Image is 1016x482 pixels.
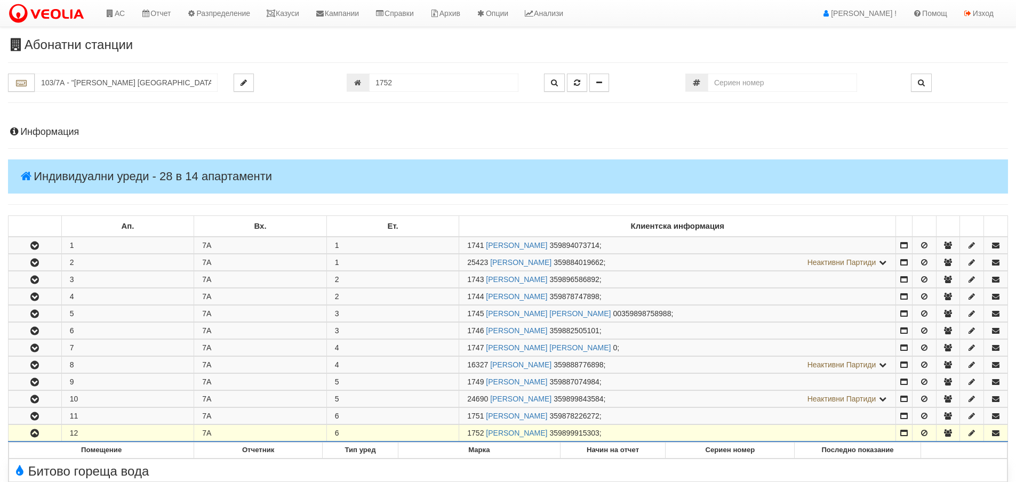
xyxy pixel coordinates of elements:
[122,222,134,230] b: Ап.
[61,237,194,254] td: 1
[388,222,398,230] b: Ет.
[61,425,194,442] td: 12
[560,443,666,459] th: Начин на отчет
[335,241,339,250] span: 1
[194,391,327,407] td: 7А
[194,254,327,271] td: 7А
[194,425,327,442] td: 7А
[459,306,896,322] td: ;
[467,395,488,403] span: Партида №
[9,216,62,237] td: : No sort applied, sorting is disabled
[335,377,339,386] span: 5
[335,412,339,420] span: 6
[467,343,484,352] span: Партида №
[467,258,488,267] span: Партида №
[459,216,896,237] td: Клиентска информация: No sort applied, sorting is disabled
[459,323,896,339] td: ;
[467,309,484,318] span: Партида №
[467,241,484,250] span: Партида №
[61,391,194,407] td: 10
[194,408,327,424] td: 7А
[194,237,327,254] td: 7А
[490,395,551,403] a: [PERSON_NAME]
[194,374,327,390] td: 7А
[335,395,339,403] span: 5
[8,38,1008,52] h3: Абонатни станции
[459,271,896,288] td: ;
[984,216,1008,237] td: : No sort applied, sorting is disabled
[61,288,194,305] td: 4
[936,216,960,237] td: : No sort applied, sorting is disabled
[194,306,327,322] td: 7А
[459,425,896,442] td: ;
[9,443,194,459] th: Помещение
[335,360,339,369] span: 4
[490,258,551,267] a: [PERSON_NAME]
[459,391,896,407] td: ;
[467,377,484,386] span: Партида №
[194,443,323,459] th: Отчетник
[549,326,599,335] span: 359882505101
[912,216,936,237] td: : No sort applied, sorting is disabled
[554,360,603,369] span: 359888776898
[8,127,1008,138] h4: Информация
[486,241,547,250] a: [PERSON_NAME]
[807,258,876,267] span: Неактивни Партиди
[807,360,876,369] span: Неактивни Партиди
[61,374,194,390] td: 9
[459,408,896,424] td: ;
[12,464,149,478] span: Битово гореща вода
[194,357,327,373] td: 7А
[194,271,327,288] td: 7А
[459,374,896,390] td: ;
[398,443,560,459] th: Марка
[61,340,194,356] td: 7
[323,443,398,459] th: Тип уред
[8,3,89,25] img: VeoliaLogo.png
[549,241,599,250] span: 359894073714
[486,275,547,284] a: [PERSON_NAME]
[335,275,339,284] span: 2
[549,275,599,284] span: 359896586892
[61,271,194,288] td: 3
[549,292,599,301] span: 359878747898
[335,292,339,301] span: 2
[61,306,194,322] td: 5
[8,159,1008,194] h4: Индивидуални уреди - 28 в 14 апартаменти
[61,216,194,237] td: Ап.: No sort applied, sorting is disabled
[194,216,327,237] td: Вх.: No sort applied, sorting is disabled
[335,258,339,267] span: 1
[459,357,896,373] td: ;
[960,216,984,237] td: : No sort applied, sorting is disabled
[613,309,671,318] span: 00359898758988
[549,412,599,420] span: 359878226272
[459,340,896,356] td: ;
[254,222,267,230] b: Вх.
[61,323,194,339] td: 6
[335,309,339,318] span: 3
[194,288,327,305] td: 7А
[467,326,484,335] span: Партида №
[486,292,547,301] a: [PERSON_NAME]
[708,74,857,92] input: Сериен номер
[335,429,339,437] span: 6
[335,326,339,335] span: 3
[631,222,724,230] b: Клиентска информация
[486,429,547,437] a: [PERSON_NAME]
[554,258,603,267] span: 359884019662
[613,343,617,352] span: 0
[326,216,459,237] td: Ет.: No sort applied, sorting is disabled
[35,74,218,92] input: Абонатна станция
[896,216,913,237] td: : No sort applied, sorting is disabled
[61,254,194,271] td: 2
[486,377,547,386] a: [PERSON_NAME]
[459,288,896,305] td: ;
[459,254,896,271] td: ;
[490,360,551,369] a: [PERSON_NAME]
[666,443,795,459] th: Сериен номер
[194,323,327,339] td: 7А
[795,443,921,459] th: Последно показание
[467,429,484,437] span: Партида №
[467,275,484,284] span: Партида №
[194,340,327,356] td: 7А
